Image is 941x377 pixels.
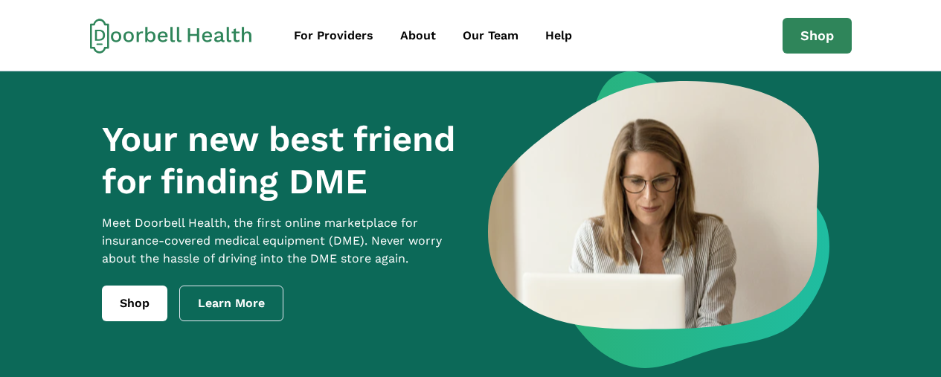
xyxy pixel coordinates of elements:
div: Our Team [463,27,518,45]
p: Meet Doorbell Health, the first online marketplace for insurance-covered medical equipment (DME).... [102,214,463,268]
div: For Providers [294,27,373,45]
a: Our Team [451,21,530,51]
div: Help [545,27,572,45]
a: About [388,21,448,51]
a: Shop [102,286,167,321]
img: a woman looking at a computer [488,71,829,368]
h1: Your new best friend for finding DME [102,118,463,202]
a: For Providers [282,21,385,51]
a: Shop [783,18,852,54]
div: About [400,27,436,45]
a: Learn More [179,286,283,321]
a: Help [533,21,584,51]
